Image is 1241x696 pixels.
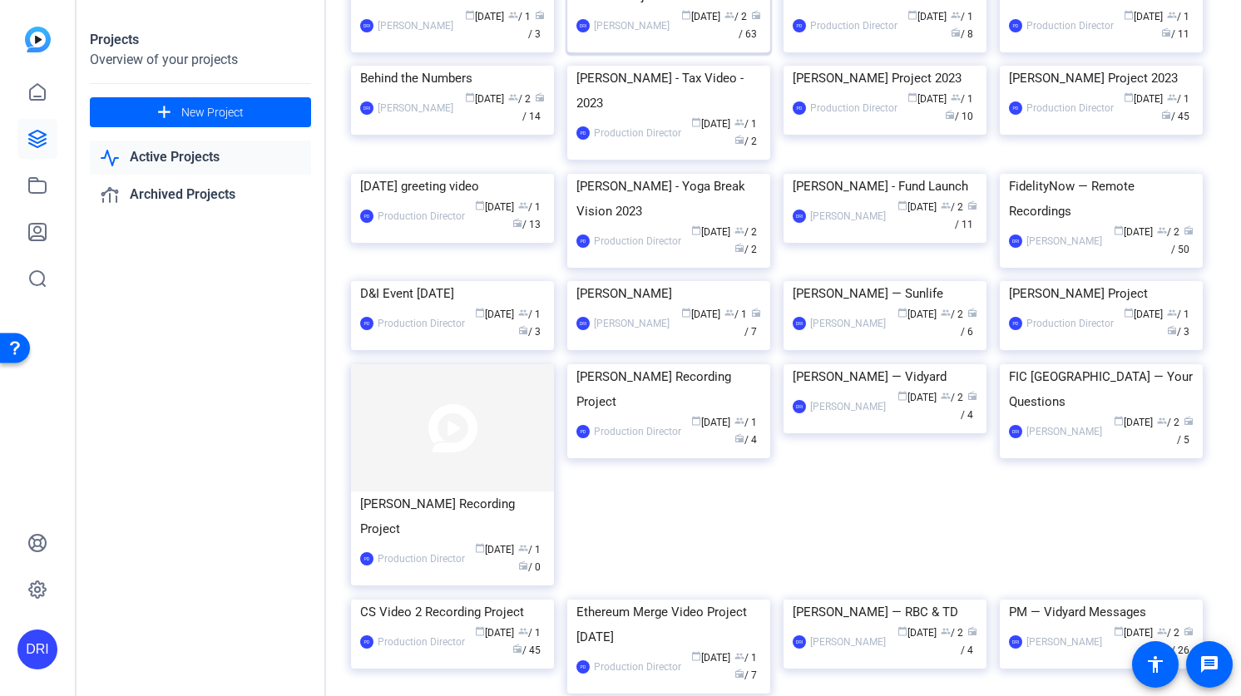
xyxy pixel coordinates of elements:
span: calendar_today [1114,416,1124,426]
div: PD [1009,101,1022,115]
span: [DATE] [691,417,730,428]
span: radio [967,391,977,401]
div: Production Director [378,208,465,225]
span: / 45 [1161,111,1189,122]
div: PD [1009,317,1022,330]
div: PD [360,210,373,223]
span: [DATE] [897,627,937,639]
button: New Project [90,97,311,127]
span: / 11 [955,201,977,230]
span: radio [1161,110,1171,120]
span: [DATE] [907,93,947,105]
span: / 4 [734,434,757,446]
div: Overview of your projects [90,50,311,70]
div: Production Director [594,125,681,141]
mat-icon: add [154,102,175,123]
div: Production Director [810,17,897,34]
div: PD [793,19,806,32]
div: CS Video 2 Recording Project [360,600,545,624]
span: radio [734,135,744,145]
div: Production Director [810,100,897,116]
div: Production Director [378,634,465,650]
span: [DATE] [475,309,514,320]
span: group [518,543,528,553]
div: DRI [793,400,806,413]
div: [PERSON_NAME] [810,398,886,415]
span: radio [734,433,744,443]
span: / 7 [734,669,757,681]
div: [PERSON_NAME] [1026,233,1102,249]
span: radio [1184,416,1194,426]
span: / 2 [508,93,531,105]
span: / 2 [1157,627,1179,639]
span: group [518,200,528,210]
span: [DATE] [907,11,947,22]
span: group [941,200,951,210]
span: / 3 [1167,326,1189,338]
div: [PERSON_NAME] - Tax Video - 2023 [576,66,761,116]
mat-icon: accessibility [1145,654,1165,674]
span: / 2 [941,201,963,213]
div: DRI [17,629,57,669]
div: PD [793,101,806,115]
div: [PERSON_NAME] Recording Project [360,491,545,541]
span: [DATE] [691,226,730,238]
span: group [941,308,951,318]
span: group [508,92,518,102]
span: group [1167,92,1177,102]
span: [DATE] [1114,226,1153,238]
div: DRI [576,317,590,330]
span: calendar_today [907,10,917,20]
div: DRI [360,101,373,115]
a: Active Projects [90,141,311,175]
div: PD [360,635,373,649]
span: group [734,117,744,127]
span: radio [734,669,744,679]
div: PD [576,660,590,674]
div: [DATE] greeting video [360,174,545,199]
div: PD [360,317,373,330]
span: group [941,626,951,636]
div: Production Director [594,233,681,249]
span: radio [967,626,977,636]
span: calendar_today [897,626,907,636]
div: Production Director [594,423,681,440]
span: calendar_today [465,10,475,20]
span: calendar_today [897,200,907,210]
div: DRI [793,317,806,330]
span: / 2 [1157,417,1179,428]
div: [PERSON_NAME] — Vidyard [793,364,977,389]
span: / 4 [961,627,977,656]
span: / 50 [1171,226,1194,255]
mat-icon: message [1199,654,1219,674]
span: calendar_today [475,626,485,636]
span: [DATE] [1114,417,1153,428]
span: / 2 [941,627,963,639]
span: calendar_today [691,117,701,127]
div: DRI [793,635,806,649]
div: Production Director [1026,315,1114,332]
span: radio [512,218,522,228]
span: group [734,416,744,426]
span: / 2 [941,392,963,403]
span: / 1 [951,93,973,105]
img: blue-gradient.svg [25,27,51,52]
span: calendar_today [681,10,691,20]
span: calendar_today [465,92,475,102]
span: [DATE] [897,392,937,403]
span: / 1 [518,201,541,213]
span: / 26 [1171,627,1194,656]
span: group [1157,416,1167,426]
span: calendar_today [1124,92,1134,102]
span: [DATE] [1124,93,1163,105]
span: [DATE] [1124,309,1163,320]
span: [DATE] [681,11,720,22]
span: New Project [181,104,244,121]
span: / 1 [518,309,541,320]
div: FidelityNow — Remote Recordings [1009,174,1194,224]
span: / 2 [724,11,747,22]
span: group [951,10,961,20]
span: / 1 [951,11,973,22]
span: group [724,10,734,20]
div: [PERSON_NAME] [1026,634,1102,650]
